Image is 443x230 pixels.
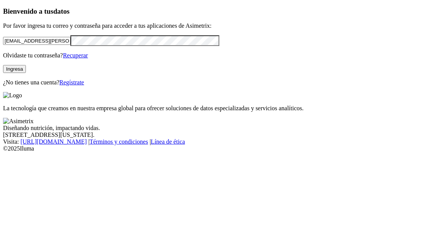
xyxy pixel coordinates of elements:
img: Asimetrix [3,118,34,125]
p: ¿No tienes una cuenta? [3,79,440,86]
p: Olvidaste tu contraseña? [3,52,440,59]
div: © 2025 Iluma [3,145,440,152]
a: Regístrate [59,79,84,86]
input: Tu correo [3,37,70,45]
p: Por favor ingresa tu correo y contraseña para acceder a tus aplicaciones de Asimetrix: [3,22,440,29]
a: Términos y condiciones [90,138,148,145]
img: Logo [3,92,22,99]
h3: Bienvenido a tus [3,7,440,16]
a: Línea de ética [151,138,185,145]
span: datos [53,7,70,15]
div: Diseñando nutrición, impactando vidas. [3,125,440,132]
a: Recuperar [63,52,88,59]
button: Ingresa [3,65,26,73]
a: [URL][DOMAIN_NAME] [21,138,87,145]
p: La tecnología que creamos en nuestra empresa global para ofrecer soluciones de datos especializad... [3,105,440,112]
div: Visita : | | [3,138,440,145]
div: [STREET_ADDRESS][US_STATE]. [3,132,440,138]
